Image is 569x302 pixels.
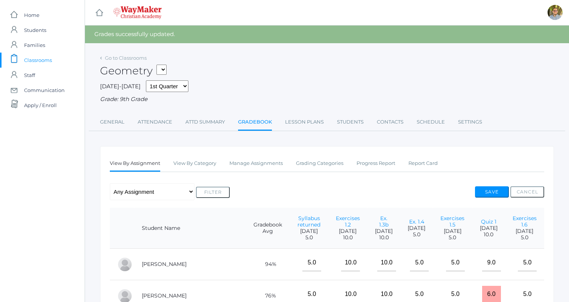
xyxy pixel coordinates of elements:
a: Exercises 1.6 [513,215,537,228]
a: View By Category [173,156,216,171]
a: Exercises 1.5 [440,215,464,228]
span: Staff [24,68,35,83]
th: Student Name [134,208,246,249]
a: Progress Report [357,156,395,171]
img: waymaker-logo-stack-white-1602f2b1af18da31a5905e9982d058868370996dac5278e84edea6dabf9a3315.png [113,6,162,19]
a: [PERSON_NAME] [142,292,187,299]
span: 5.0 [513,234,537,241]
a: Grading Categories [296,156,343,171]
span: 5.0 [297,234,321,241]
span: Home [24,8,39,23]
div: Grade: 9th Grade [100,95,554,104]
span: 5.0 [408,231,425,238]
a: Ex. 1.3b [379,215,388,228]
h2: Geometry [100,65,167,77]
a: [PERSON_NAME] [142,261,187,267]
th: Gradebook Avg [246,208,290,249]
span: Classrooms [24,53,52,68]
a: Manage Assignments [229,156,283,171]
button: Cancel [510,186,544,198]
span: Families [24,38,45,53]
span: [DATE] [297,228,321,234]
a: Attd Summary [185,115,225,130]
span: 10.0 [480,231,498,238]
div: Grades successfully updated. [85,26,569,43]
a: Exercises 1.2 [336,215,360,228]
span: [DATE] [440,228,464,234]
a: Report Card [408,156,438,171]
span: Students [24,23,46,38]
span: [DATE] [408,225,425,231]
a: Schedule [417,115,445,130]
a: Lesson Plans [285,115,324,130]
span: 10.0 [375,234,393,241]
button: Filter [196,187,230,198]
div: Kylen Braileanu [548,5,563,20]
span: [DATE]-[DATE] [100,83,141,90]
span: Communication [24,83,65,98]
a: Contacts [377,115,404,130]
span: [DATE] [375,228,393,234]
div: Reese Carr [117,257,132,272]
button: Save [475,186,509,198]
td: 94% [246,249,290,280]
a: General [100,115,124,130]
a: Students [337,115,364,130]
a: Attendance [138,115,172,130]
a: Go to Classrooms [105,55,147,61]
span: 10.0 [336,234,360,241]
span: Apply / Enroll [24,98,57,113]
a: Syllabus returned [297,215,320,228]
a: Settings [458,115,482,130]
a: Ex. 1.4 [409,218,424,225]
span: 5.0 [440,234,464,241]
a: Quiz 1 [481,218,496,225]
a: Gradebook [238,115,272,131]
span: [DATE] [513,228,537,234]
span: [DATE] [480,225,498,231]
a: View By Assignment [110,156,160,172]
span: [DATE] [336,228,360,234]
